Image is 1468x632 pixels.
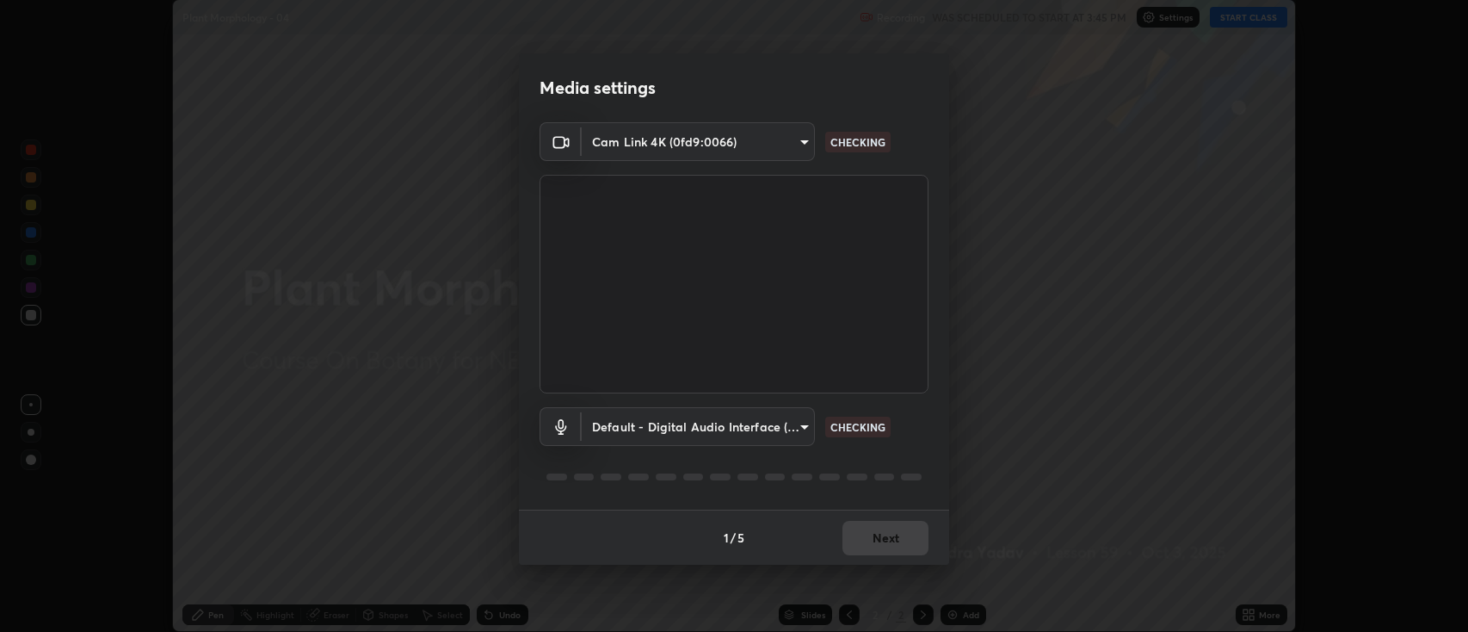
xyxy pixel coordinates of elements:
h4: / [731,529,736,547]
div: Cam Link 4K (0fd9:0066) [582,122,815,161]
h4: 5 [737,529,744,547]
p: CHECKING [830,134,885,150]
div: Cam Link 4K (0fd9:0066) [582,407,815,446]
h4: 1 [724,529,729,547]
h2: Media settings [540,77,656,99]
p: CHECKING [830,419,885,435]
